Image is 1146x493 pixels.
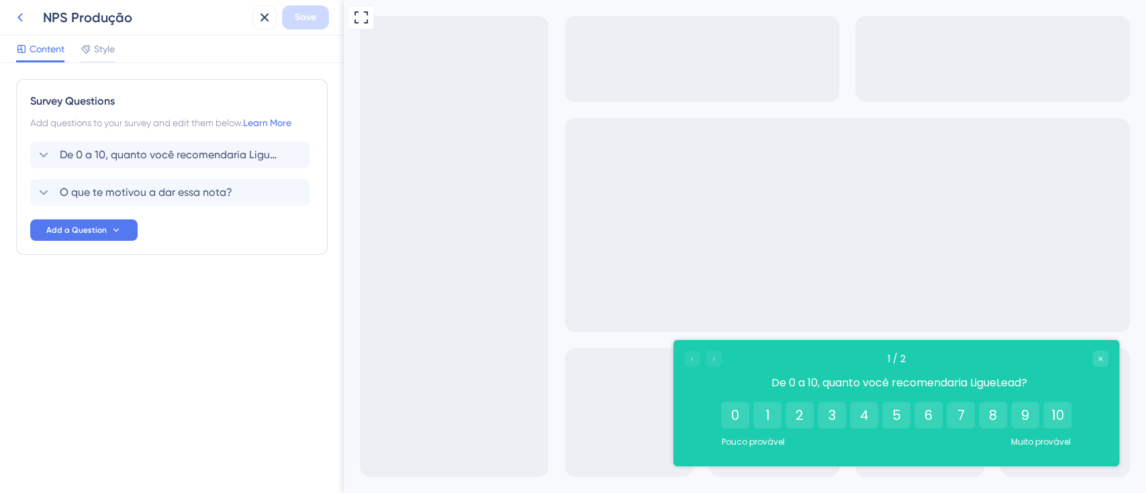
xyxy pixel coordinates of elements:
div: Add questions to your survey and edit them below. [30,115,314,131]
span: De 0 a 10, quanto você recomendaria LigueLead? [60,147,281,163]
iframe: UserGuiding Survey [330,340,775,466]
div: NPS Produção [43,8,247,27]
span: Save [295,9,316,25]
span: Add a Question [46,225,107,235]
span: Content [30,41,64,57]
span: O que te motivou a dar essa nota? [60,184,232,201]
button: Save [282,5,329,30]
span: Style [94,41,115,57]
a: Learn More [243,117,291,128]
button: Add a Question [30,219,138,241]
div: Survey Questions [30,93,314,109]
